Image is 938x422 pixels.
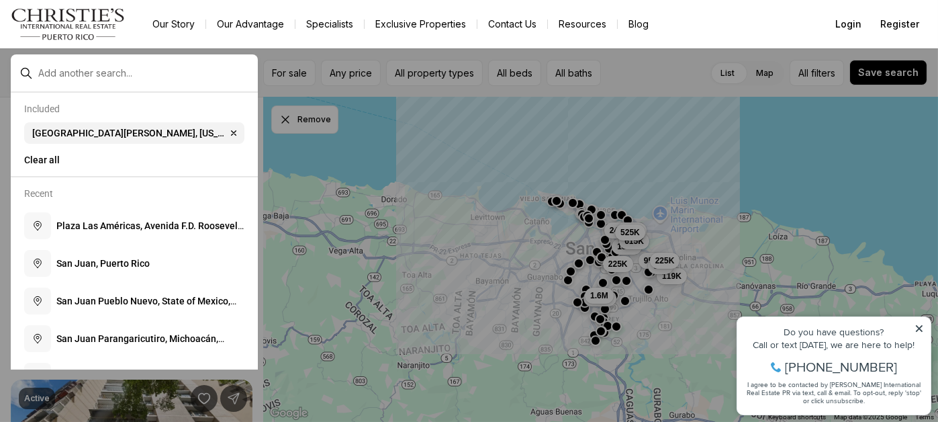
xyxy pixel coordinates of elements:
span: Register [880,19,919,30]
a: Our Advantage [206,15,295,34]
span: S a n J u a n , P u e r t o R i c o [56,258,150,269]
span: I agree to be contacted by [PERSON_NAME] International Real Estate PR via text, call & email. To ... [17,83,191,108]
a: Exclusive Properties [365,15,477,34]
span: [GEOGRAPHIC_DATA][PERSON_NAME], [US_STATE] [32,128,226,138]
span: Login [835,19,861,30]
button: San Juan Parangaricutiro, Michoacán, Mexico [19,320,250,357]
p: Included [24,103,60,114]
button: Clear all [24,149,244,171]
button: Plaza Las Américas, Avenida F.D. Roosevelt, San Juan, Puerto Rico [19,207,250,245]
a: Blog [618,15,659,34]
div: Call or text [DATE], we are here to help! [14,43,194,52]
span: S a n J u a n P u e b l o N u e v o , S t a t e o f M e x i c o , M e x i c o [56,296,236,320]
button: Contact Us [477,15,547,34]
a: Our Story [142,15,205,34]
span: S a n J u a n P a r a n g a r i c u t i r o , M i c h o a c á n , M e x i c o [56,333,224,357]
button: San Juan, Puerto Rico [19,245,250,282]
button: Login [827,11,870,38]
button: Register [872,11,927,38]
p: Recent [24,188,53,199]
a: Resources [548,15,617,34]
a: Specialists [295,15,364,34]
button: San Juan Pueblo Nuevo, State of Mexico, Mexico [19,282,250,320]
span: [PHONE_NUMBER] [55,63,167,77]
span: P l a z a L a s A m é r i c a s , A v e n i d a F . D . R o o s e v e l t , S a n J u a n , P u e... [56,220,244,245]
img: logo [11,8,126,40]
div: Do you have questions? [14,30,194,40]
